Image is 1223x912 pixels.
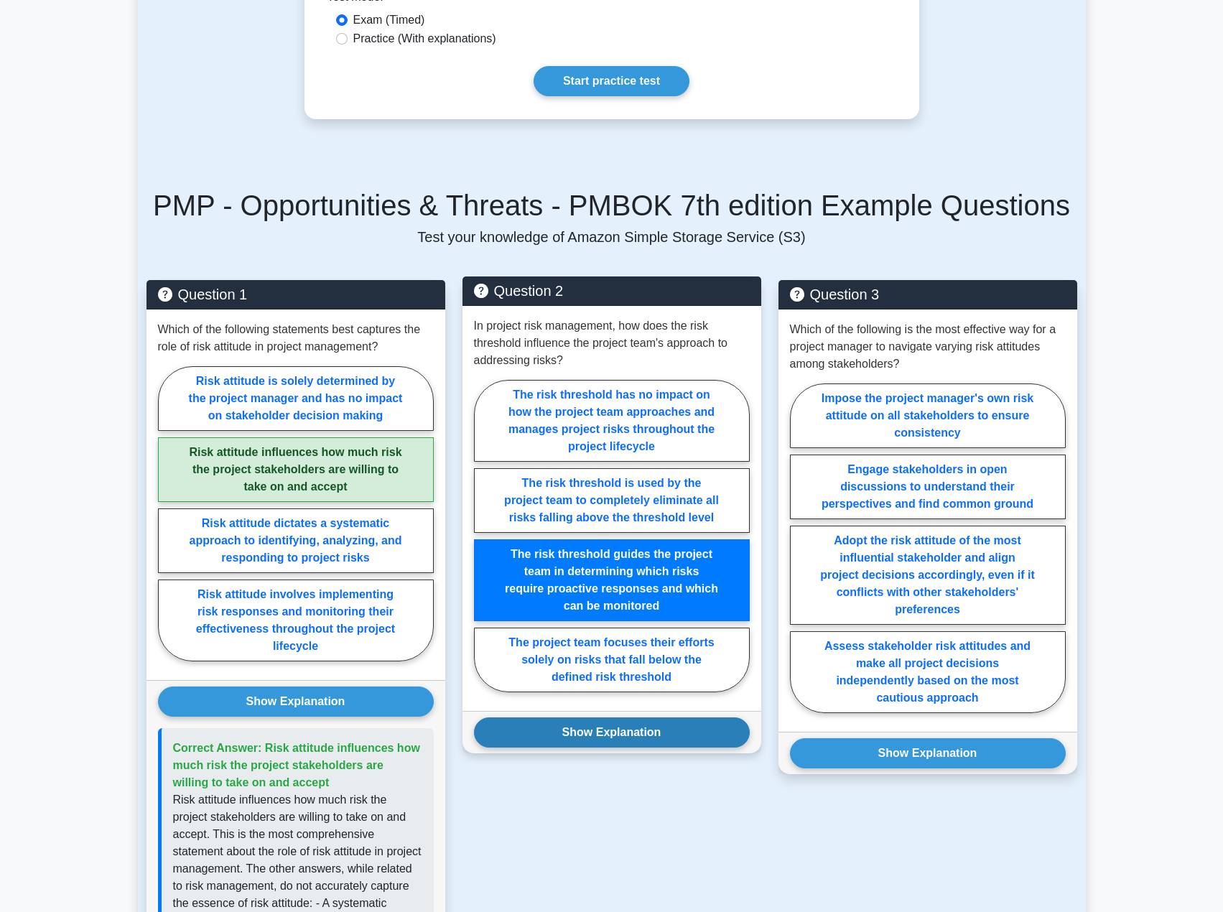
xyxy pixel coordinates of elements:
[790,455,1066,519] label: Engage stakeholders in open discussions to understand their perspectives and find common ground
[158,366,434,431] label: Risk attitude is solely determined by the project manager and has no impact on stakeholder decisi...
[534,66,689,96] a: Start practice test
[147,188,1077,223] h5: PMP - Opportunities & Threats - PMBOK 7th edition Example Questions
[353,30,496,47] label: Practice (With explanations)
[474,717,750,748] button: Show Explanation
[790,738,1066,768] button: Show Explanation
[158,580,434,661] label: Risk attitude involves implementing risk responses and monitoring their effectiveness throughout ...
[790,526,1066,625] label: Adopt the risk attitude of the most influential stakeholder and align project decisions according...
[790,383,1066,448] label: Impose the project manager's own risk attitude on all stakeholders to ensure consistency
[147,228,1077,246] p: Test your knowledge of Amazon Simple Storage Service (S3)
[474,282,750,299] h5: Question 2
[474,628,750,692] label: The project team focuses their efforts solely on risks that fall below the defined risk threshold
[158,437,434,502] label: Risk attitude influences how much risk the project stakeholders are willing to take on and accept
[790,286,1066,303] h5: Question 3
[474,317,750,369] p: In project risk management, how does the risk threshold influence the project team's approach to ...
[474,380,750,462] label: The risk threshold has no impact on how the project team approaches and manages project risks thr...
[790,631,1066,713] label: Assess stakeholder risk attitudes and make all project decisions independently based on the most ...
[353,11,425,29] label: Exam (Timed)
[158,508,434,573] label: Risk attitude dictates a systematic approach to identifying, analyzing, and responding to project...
[158,286,434,303] h5: Question 1
[158,321,434,355] p: Which of the following statements best captures the role of risk attitude in project management?
[474,539,750,621] label: The risk threshold guides the project team in determining which risks require proactive responses...
[474,468,750,533] label: The risk threshold is used by the project team to completely eliminate all risks falling above th...
[173,742,420,788] span: Correct Answer: Risk attitude influences how much risk the project stakeholders are willing to ta...
[790,321,1066,373] p: Which of the following is the most effective way for a project manager to navigate varying risk a...
[158,687,434,717] button: Show Explanation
